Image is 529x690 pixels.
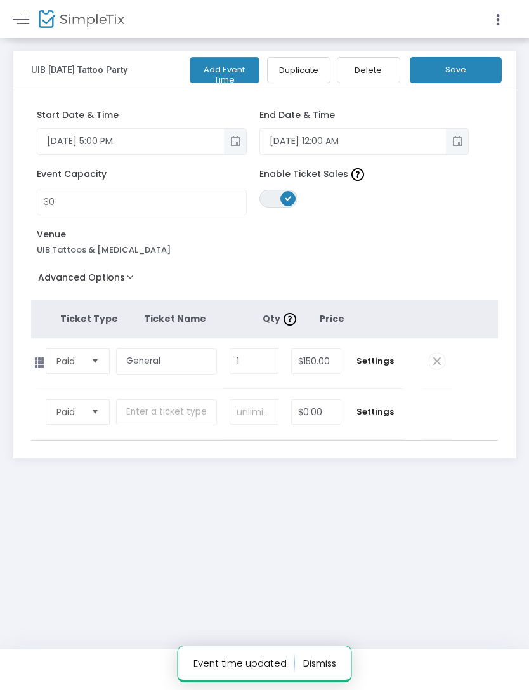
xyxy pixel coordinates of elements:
span: Settings [354,355,397,368]
button: Advanced Options [31,269,146,291]
span: Paid [56,406,81,418]
img: question-mark [284,313,296,326]
input: Enter a ticket type name. e.g. General Admission [116,348,217,375]
span: Paid [56,355,81,368]
h3: UIB [DATE] Tattoo Party [31,65,127,76]
button: Delete [337,57,400,83]
span: Qty [263,312,299,325]
button: Save [410,57,502,83]
button: Toggle popup [446,129,468,154]
span: Start Date & Time [37,109,119,121]
span: Ticket Type [60,312,118,325]
span: Event Capacity [37,168,124,181]
button: Select [86,349,104,373]
input: Select date & time [37,131,224,152]
span: ON [285,194,291,201]
span: Ticket Name [144,312,206,325]
p: Event time updated [193,653,295,673]
img: question-mark [351,168,364,181]
span: Venue [37,228,124,241]
button: Add Event Time [190,57,259,83]
input: unlimited [230,400,278,424]
input: Price [292,400,341,424]
input: Select date & time [260,131,447,152]
div: UIB Tattoos & [MEDICAL_DATA] [37,244,247,256]
span: Price [320,312,344,325]
span: End Date & Time [259,109,335,121]
input: Price [292,349,341,373]
button: Duplicate [267,57,330,83]
button: Toggle popup [224,129,246,154]
input: Enter a ticket type name. e.g. General Admission [116,399,217,425]
span: Enable Ticket Sales [259,168,386,181]
span: Settings [354,406,397,418]
button: Select [86,400,104,424]
button: dismiss [303,653,336,673]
